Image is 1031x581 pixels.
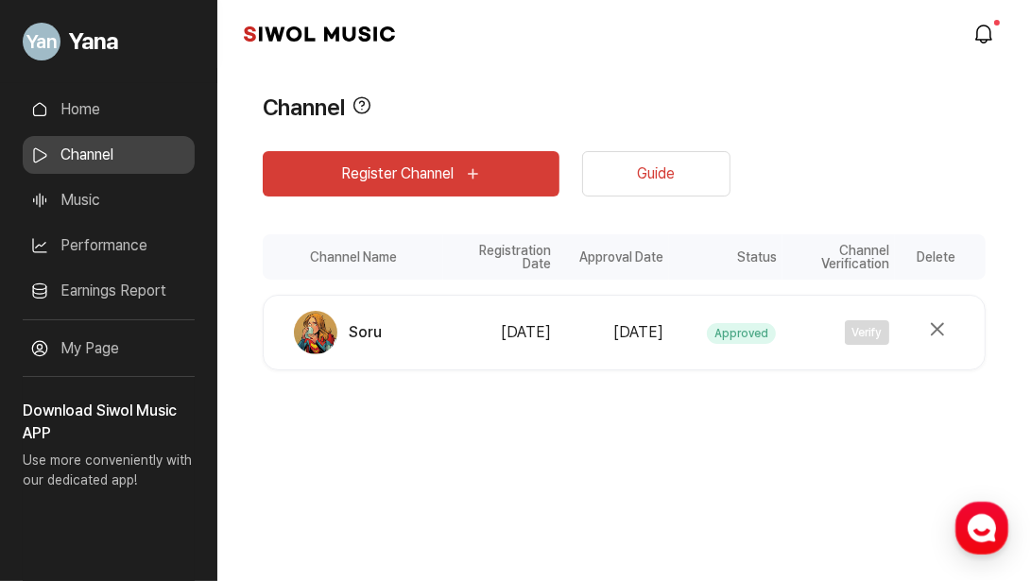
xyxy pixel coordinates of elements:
[48,453,81,468] span: Home
[294,311,337,354] img: Channel Profile Image
[967,15,1005,53] a: modal.notifications
[6,424,125,471] a: Home
[443,234,557,280] div: Registration Date
[23,375,195,413] a: FAQ
[244,424,363,471] a: Settings
[263,234,443,280] div: Channel Name
[263,151,559,197] button: Register Channel
[263,91,345,125] h1: Channel
[450,321,551,344] div: [DATE]
[557,234,670,280] div: Approval Date
[582,151,730,197] a: Guide
[349,321,382,344] span: Soru
[280,453,326,468] span: Settings
[23,181,195,219] a: Music
[920,313,954,347] button: Delete Channel
[23,136,195,174] a: Channel
[562,321,663,344] div: [DATE]
[263,234,986,370] div: channel
[23,15,195,68] a: Go to My Profile
[669,234,782,280] div: Status
[23,91,195,128] a: Home
[125,424,244,471] a: Messages
[68,25,118,59] span: Yana
[23,445,195,505] p: Use more conveniently with our dedicated app!
[23,227,195,265] a: Performance
[23,400,195,445] h3: Download Siwol Music APP
[23,330,195,367] a: My Page
[707,323,776,344] span: Approved
[782,234,896,280] div: Channel Verification
[895,234,986,280] div: Delete
[23,272,195,310] a: Earnings Report
[157,453,213,469] span: Messages
[352,91,371,125] button: View Tooltip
